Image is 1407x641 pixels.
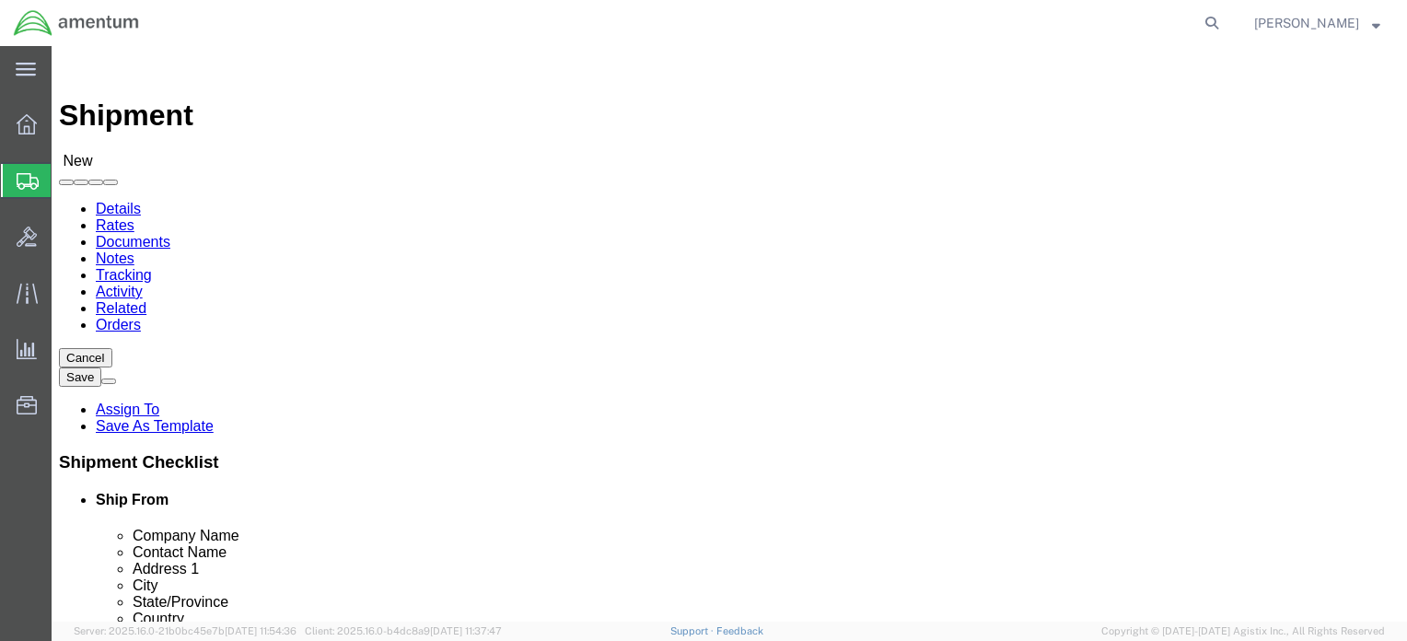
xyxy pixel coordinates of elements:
[74,625,297,636] span: Server: 2025.16.0-21b0bc45e7b
[305,625,502,636] span: Client: 2025.16.0-b4dc8a9
[1101,624,1385,639] span: Copyright © [DATE]-[DATE] Agistix Inc., All Rights Reserved
[225,625,297,636] span: [DATE] 11:54:36
[716,625,763,636] a: Feedback
[670,625,716,636] a: Support
[52,46,1407,622] iframe: FS Legacy Container
[1254,13,1359,33] span: James Spear
[430,625,502,636] span: [DATE] 11:37:47
[1253,12,1381,34] button: [PERSON_NAME]
[13,9,140,37] img: logo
